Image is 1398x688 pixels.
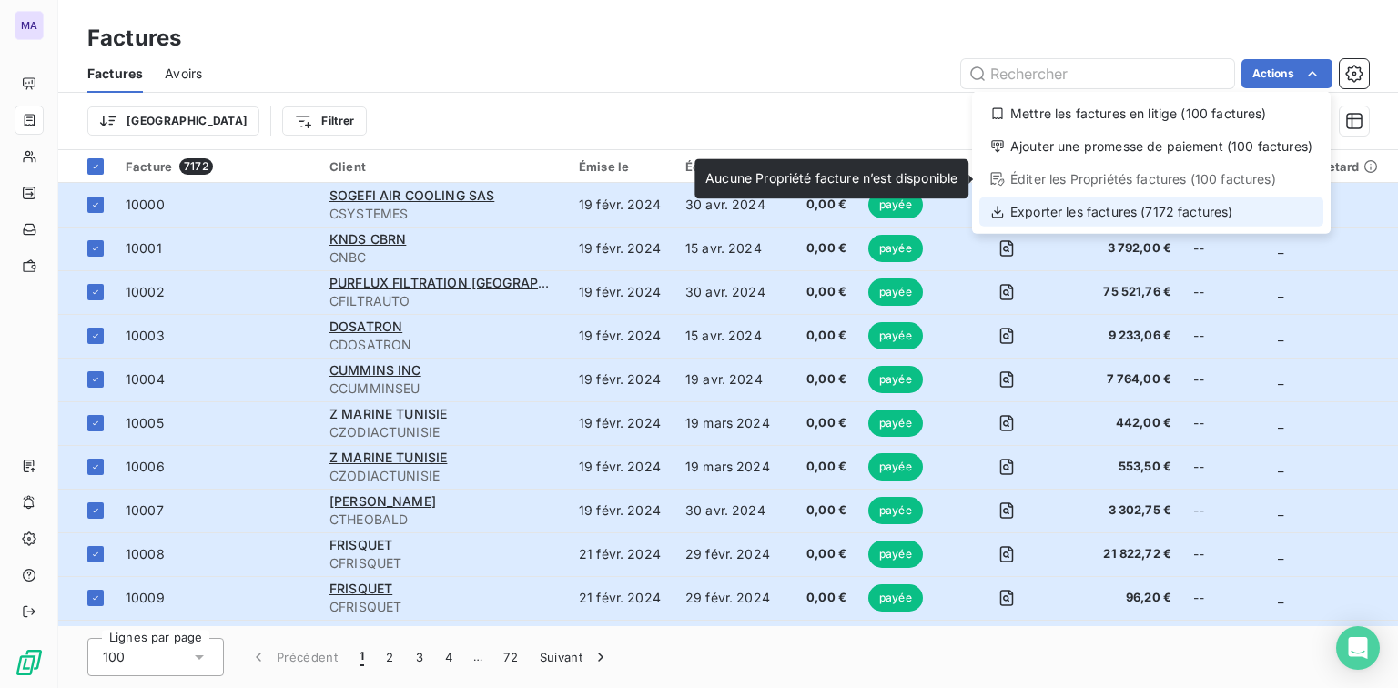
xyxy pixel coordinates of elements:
div: Mettre les factures en litige (100 factures) [979,99,1323,128]
div: Exporter les factures (7172 factures) [979,197,1323,227]
div: Ajouter une promesse de paiement (100 factures) [979,132,1323,161]
div: Actions [972,92,1331,234]
div: Éditer les Propriétés factures (100 factures) [979,165,1323,194]
span: Aucune Propriété facture n’est disponible [705,170,957,186]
